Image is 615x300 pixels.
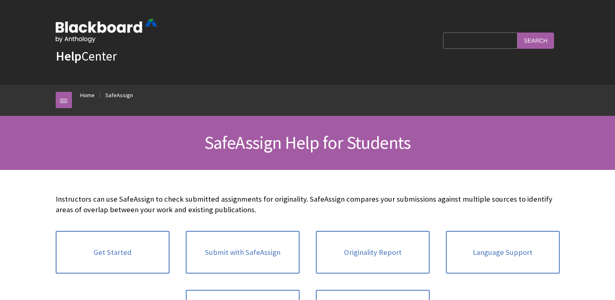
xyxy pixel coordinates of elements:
a: Get Started [56,231,170,274]
a: HelpCenter [56,48,117,64]
strong: Help [56,48,81,64]
a: Submit with SafeAssign [186,231,300,274]
a: Language Support [446,231,560,274]
input: Search [517,33,554,48]
span: SafeAssign Help for Students [204,131,411,154]
a: SafeAssign [105,90,133,100]
a: Home [80,90,95,100]
a: Originality Report [316,231,430,274]
img: Blackboard by Anthology [56,19,157,43]
p: Instructors can use SafeAssign to check submitted assignments for originality. SafeAssign compare... [56,194,560,215]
